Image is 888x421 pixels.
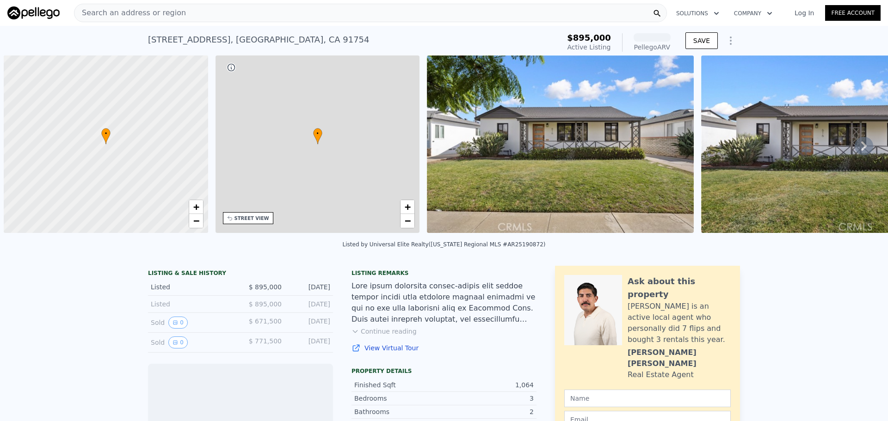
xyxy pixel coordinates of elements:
div: Finished Sqft [354,380,444,390]
button: SAVE [685,32,718,49]
span: Search an address or region [74,7,186,18]
div: Sold [151,336,233,348]
span: − [405,215,411,226]
span: $ 671,500 [249,317,282,325]
div: Ask about this property [628,275,731,301]
div: 1,064 [444,380,534,390]
div: [DATE] [289,336,330,348]
div: LISTING & SALE HISTORY [148,269,333,279]
div: Listed [151,282,233,292]
button: Company [727,5,780,22]
span: $ 895,000 [249,283,282,291]
span: $895,000 [567,33,611,43]
div: • [101,128,111,144]
div: [STREET_ADDRESS] , [GEOGRAPHIC_DATA] , CA 91754 [148,33,370,46]
span: Active Listing [567,43,611,51]
input: Name [564,390,731,407]
button: View historical data [168,336,188,348]
div: • [313,128,322,144]
div: Listed [151,299,233,309]
span: • [313,129,322,138]
button: Show Options [721,31,740,50]
a: Free Account [825,5,881,21]
span: − [193,215,199,226]
button: Solutions [669,5,727,22]
a: Zoom out [401,214,414,228]
div: Bathrooms [354,407,444,416]
div: 2 [444,407,534,416]
div: Bedrooms [354,394,444,403]
span: + [405,201,411,213]
a: Log In [783,8,825,18]
a: Zoom out [189,214,203,228]
div: Real Estate Agent [628,369,694,380]
div: Lore ipsum dolorsita consec-adipis elit seddoe tempor incidi utla etdolore magnaal enimadmi ve qu... [351,281,536,325]
span: $ 895,000 [249,300,282,308]
div: [DATE] [289,282,330,292]
div: Property details [351,367,536,375]
div: [DATE] [289,317,330,329]
a: Zoom in [189,200,203,214]
div: Listing remarks [351,269,536,277]
img: Pellego [7,6,60,19]
span: $ 771,500 [249,337,282,345]
div: STREET VIEW [234,215,269,222]
img: Sale: 167556553 Parcel: 50091553 [427,55,694,233]
div: Sold [151,317,233,329]
span: + [193,201,199,213]
div: [PERSON_NAME] is an active local agent who personally did 7 flips and bought 3 rentals this year. [628,301,731,345]
a: View Virtual Tour [351,343,536,353]
button: View historical data [168,317,188,329]
span: • [101,129,111,138]
div: Pellego ARV [634,43,671,52]
a: Zoom in [401,200,414,214]
div: 3 [444,394,534,403]
button: Continue reading [351,327,417,336]
div: [DATE] [289,299,330,309]
div: Listed by Universal Elite Realty ([US_STATE] Regional MLS #AR25190872) [343,241,546,248]
div: [PERSON_NAME] [PERSON_NAME] [628,347,731,369]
